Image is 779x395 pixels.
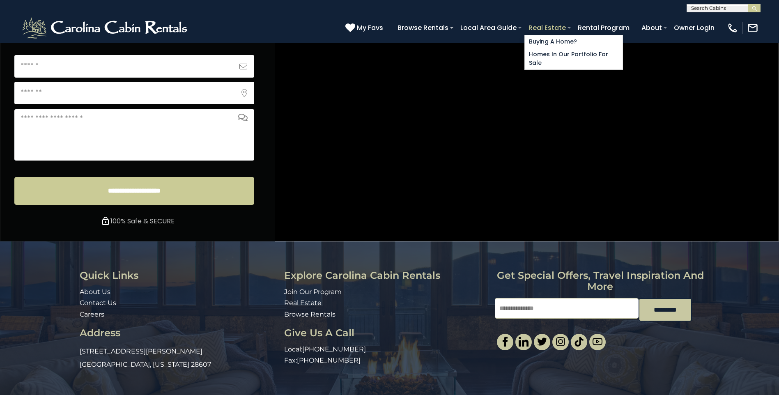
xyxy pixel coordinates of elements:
span: My Favs [357,23,383,33]
p: [STREET_ADDRESS][PERSON_NAME] [GEOGRAPHIC_DATA], [US_STATE] 28607 [80,345,278,371]
a: [PHONE_NUMBER] [302,345,366,353]
a: Owner Login [670,21,719,35]
img: twitter-single.svg [537,337,547,347]
img: mail-regular-white.png [747,22,758,34]
p: 100% safe & SECURE [14,216,261,227]
img: instagram-single.svg [556,337,565,347]
a: Local Area Guide [456,21,521,35]
h3: Give Us A Call [284,328,489,338]
a: Rental Program [574,21,634,35]
a: Contact Us [80,299,116,307]
p: Fax: [284,356,489,365]
a: Careers [80,310,104,318]
h3: Quick Links [80,270,278,281]
a: Browse Rentals [393,21,453,35]
a: Real Estate [524,21,570,35]
h3: Get special offers, travel inspiration and more [495,270,705,292]
a: Join Our Program [284,288,342,296]
img: tiktok.svg [574,337,584,347]
a: Browse Rentals [284,310,335,318]
a: Buying A Home? [525,35,623,48]
img: phone-regular-white.png [727,22,738,34]
h3: Explore Carolina Cabin Rentals [284,270,489,281]
img: linkedin-single.svg [519,337,529,347]
img: # [101,216,110,226]
a: Real Estate [284,299,322,307]
img: youtube-light.svg [593,337,602,347]
a: About [637,21,666,35]
a: About Us [80,288,110,296]
h3: Address [80,328,278,338]
img: White-1-2.png [21,16,191,40]
img: facebook-single.svg [500,337,510,347]
a: My Favs [345,23,385,33]
p: Local: [284,345,489,354]
a: [PHONE_NUMBER] [297,356,361,364]
a: Homes in Our Portfolio For Sale [525,48,623,69]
